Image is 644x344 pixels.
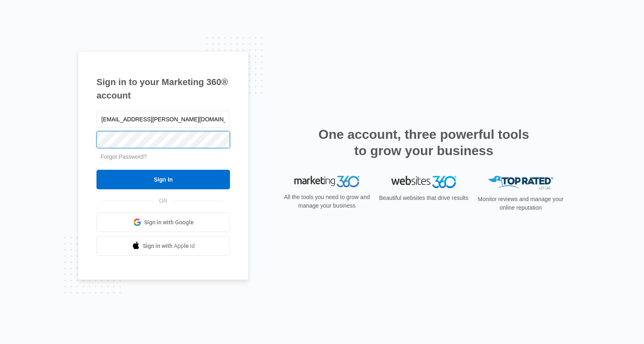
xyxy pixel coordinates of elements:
[144,218,194,227] span: Sign in with Google
[96,111,230,128] input: Email
[96,213,230,232] a: Sign in with Google
[378,194,469,202] p: Beautiful websites that drive results
[475,195,566,212] p: Monitor reviews and manage your online reputation
[153,197,173,205] span: OR
[96,75,230,102] h1: Sign in to your Marketing 360® account
[143,242,195,250] span: Sign in with Apple Id
[96,170,230,189] input: Sign In
[488,176,553,189] img: Top Rated Local
[96,236,230,256] a: Sign in with Apple Id
[391,176,456,188] img: Websites 360
[294,176,359,187] img: Marketing 360
[281,193,372,210] p: All the tools you need to grow and manage your business
[101,153,147,160] a: Forgot Password?
[316,126,532,159] h2: One account, three powerful tools to grow your business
